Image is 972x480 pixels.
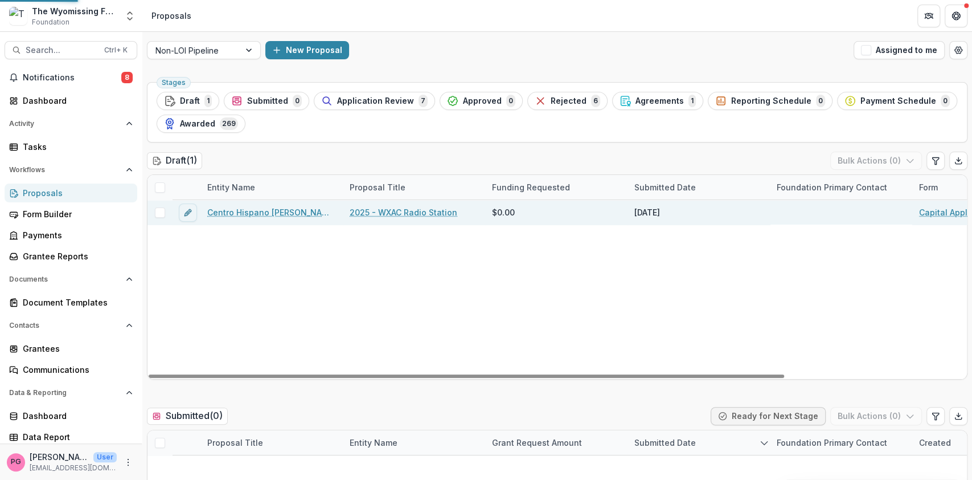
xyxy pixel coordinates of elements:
a: Communications [5,360,137,379]
button: Payment Schedule0 [837,92,957,110]
a: Grantees [5,339,137,358]
span: 6 [591,95,600,107]
div: Form [912,181,945,193]
a: Data Report [5,428,137,446]
button: Export table data [949,407,967,425]
span: $0.00 [492,206,515,218]
svg: sorted descending [760,438,769,448]
button: More [121,455,135,469]
div: Grantees [23,343,128,355]
span: Rejected [551,96,587,106]
div: Proposal Title [200,430,343,455]
span: 0 [506,95,515,107]
div: [DATE] [634,206,660,218]
div: Funding Requested [485,181,577,193]
span: Data & Reporting [9,389,121,397]
button: Partners [917,5,940,27]
div: Submitted Date [628,175,770,200]
button: Reporting Schedule0 [708,92,832,110]
h2: Draft ( 1 ) [147,152,202,169]
div: Proposal Title [343,175,485,200]
div: Communications [23,364,128,376]
div: Tasks [23,141,128,153]
div: Payments [23,229,128,241]
div: Form Builder [23,208,128,220]
span: 269 [220,117,238,130]
div: Foundation Primary Contact [770,430,912,455]
div: Proposal Title [343,181,412,193]
span: 0 [941,95,950,107]
span: Draft [180,96,200,106]
button: Open table manager [949,41,967,59]
button: Draft1 [157,92,219,110]
button: Open Data & Reporting [5,384,137,402]
div: Data Report [23,431,128,443]
button: Search... [5,41,137,59]
button: edit [179,204,197,222]
a: Form Builder [5,205,137,223]
div: Foundation Primary Contact [770,175,912,200]
a: 2025 - WXAC Radio Station [350,206,457,218]
div: Entity Name [343,430,485,455]
div: Entity Name [200,175,343,200]
button: Notifications8 [5,68,137,87]
div: Funding Requested [485,175,628,200]
div: Entity Name [200,181,262,193]
span: 0 [293,95,302,107]
span: 7 [419,95,428,107]
a: Centro Hispano [PERSON_NAME] Inc [207,206,336,218]
button: Application Review7 [314,92,435,110]
div: The Wyomissing Foundation [32,5,117,17]
button: Get Help [945,5,967,27]
p: User [93,452,117,462]
button: Agreements1 [612,92,703,110]
img: The Wyomissing Foundation [9,7,27,25]
button: Ready for Next Stage [711,407,826,425]
div: Proposals [23,187,128,199]
div: Dashboard [23,95,128,107]
button: Export table data [949,152,967,170]
button: Bulk Actions (0) [830,407,922,425]
span: Documents [9,275,121,283]
span: Application Review [337,96,414,106]
a: Dashboard [5,406,137,425]
span: Agreements [635,96,684,106]
div: Submitted Date [628,437,703,449]
button: Submitted0 [224,92,309,110]
button: Edit table settings [926,152,945,170]
span: Foundation [32,17,69,27]
button: Rejected6 [527,92,608,110]
button: Open Documents [5,270,137,288]
span: Activity [9,120,121,128]
div: Foundation Primary Contact [770,181,894,193]
span: Contacts [9,322,121,330]
a: Dashboard [5,91,137,110]
div: Ctrl + K [102,44,130,56]
p: [EMAIL_ADDRESS][DOMAIN_NAME] [30,463,117,473]
p: [PERSON_NAME] [30,451,89,463]
button: Open Workflows [5,161,137,179]
a: Payments [5,226,137,245]
button: Approved0 [440,92,523,110]
div: Grant Request Amount [485,437,589,449]
a: Document Templates [5,293,137,312]
span: Stages [162,79,186,87]
span: Notifications [23,73,121,83]
button: New Proposal [265,41,349,59]
div: Entity Name [343,437,404,449]
div: Proposals [151,10,191,22]
span: 0 [816,95,825,107]
div: Pat Giles [11,458,21,466]
span: 1 [204,95,212,107]
a: Grantee Reports [5,247,137,266]
div: Grant Request Amount [485,430,628,455]
div: Proposal Title [200,437,270,449]
button: Open Activity [5,115,137,133]
div: Submitted Date [628,430,770,455]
